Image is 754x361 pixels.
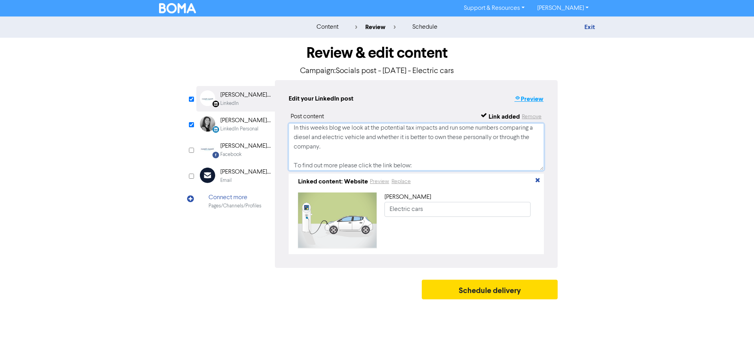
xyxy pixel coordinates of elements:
div: content [317,22,339,32]
h1: Review & edit content [196,44,558,62]
div: LinkedIn Personal [220,125,258,133]
button: Preview [370,177,390,186]
img: Facebook [200,141,215,157]
div: [PERSON_NAME] ([PERSON_NAME]) FCCA [220,116,271,125]
a: Support & Resources [458,2,531,15]
button: Schedule delivery [422,280,558,299]
div: [PERSON_NAME] [384,192,531,202]
button: Preview [514,94,544,104]
div: Facebook [PERSON_NAME] & [PERSON_NAME] Business Advisers LtdFacebook [196,137,275,163]
img: Linkedin [200,90,215,106]
div: Email [220,177,232,184]
div: LinkedinPersonal [PERSON_NAME] ([PERSON_NAME]) FCCALinkedIn Personal [196,112,275,137]
a: Exit [584,23,595,31]
img: LinkedinPersonal [200,116,215,132]
div: Link added [489,112,520,121]
iframe: Chat Widget [715,323,754,361]
div: Pages/Channels/Profiles [209,202,262,210]
div: Linkedin [PERSON_NAME] + [PERSON_NAME]LinkedIn [196,86,275,112]
p: Campaign: Socials post - [DATE] - Electric cars [196,65,558,77]
a: [PERSON_NAME] [531,2,595,15]
div: Connect more [209,193,262,202]
textarea: Electric cars A few weeks ago we had a great Meet The Expert event with Pike & Bambridge discussi... [289,123,544,170]
div: [PERSON_NAME] & [PERSON_NAME] Business Advisers Ltd [220,141,271,151]
div: [PERSON_NAME] + [PERSON_NAME] [220,167,271,177]
div: Connect morePages/Channels/Profiles [196,189,275,214]
div: [PERSON_NAME] + [PERSON_NAME]Email [196,163,275,189]
div: Linked content: Website [298,177,368,186]
div: schedule [412,22,437,32]
button: Remove [522,112,542,121]
div: review [355,22,396,32]
div: LinkedIn [220,100,239,107]
div: [PERSON_NAME] + [PERSON_NAME] [220,90,271,100]
div: Edit your LinkedIn post [289,94,353,104]
div: Facebook [220,151,242,158]
button: Replace [391,177,411,186]
img: BOMA Logo [159,3,196,13]
a: Preview [370,178,390,185]
img: electric-car-charging-station-e-car-2545290.jpg [298,192,377,248]
div: Post content [291,112,324,121]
